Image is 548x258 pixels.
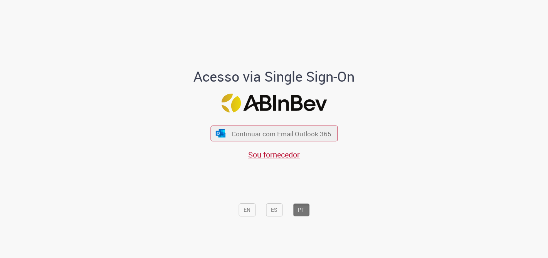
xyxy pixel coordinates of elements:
button: ícone Azure/Microsoft 360 Continuar com Email Outlook 365 [210,126,338,141]
h1: Acesso via Single Sign-On [167,69,381,84]
img: ícone Azure/Microsoft 360 [215,129,226,137]
button: PT [293,203,309,216]
img: Logo ABInBev [221,94,327,112]
button: ES [266,203,282,216]
a: Sou fornecedor [248,149,300,160]
span: Continuar com Email Outlook 365 [232,129,331,138]
button: EN [239,203,256,216]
